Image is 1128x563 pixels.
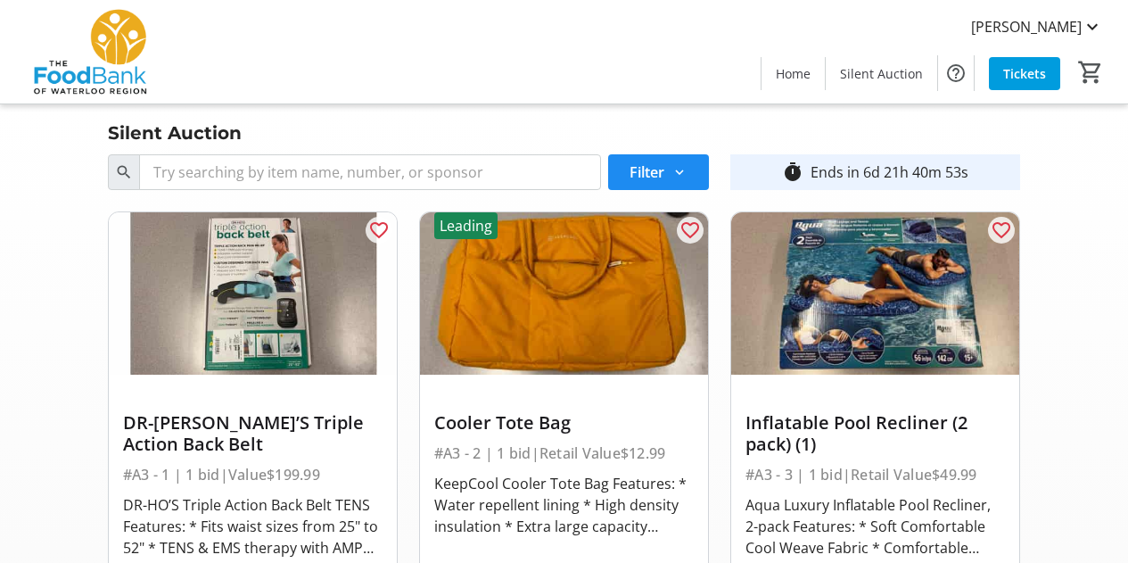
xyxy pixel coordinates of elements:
span: [PERSON_NAME] [971,16,1082,37]
mat-icon: favorite_outline [368,219,390,241]
button: Filter [608,154,709,190]
a: Silent Auction [826,57,937,90]
button: [PERSON_NAME] [957,12,1117,41]
mat-icon: favorite_outline [679,219,701,241]
div: Silent Auction [97,119,252,147]
div: #A3 - 1 | 1 bid | Value $199.99 [123,462,383,487]
div: Leading [434,212,498,239]
div: Aqua Luxury Inflatable Pool Recliner, 2-pack Features: * Soft Comfortable Cool Weave Fabric * Com... [745,494,1005,559]
input: Try searching by item name, number, or sponsor [139,154,601,190]
mat-icon: timer_outline [782,161,803,183]
span: Filter [630,161,664,183]
img: Inflatable Pool Recliner (2 pack) (1) [731,212,1019,375]
div: Inflatable Pool Recliner (2 pack) (1) [745,412,1005,455]
div: Ends in 6d 21h 40m 53s [811,161,968,183]
span: Silent Auction [840,64,923,83]
span: Tickets [1003,64,1046,83]
a: Tickets [989,57,1060,90]
div: Cooler Tote Bag [434,412,694,434]
mat-icon: favorite_outline [991,219,1012,241]
img: DR-HO’S Triple Action Back Belt [109,212,397,375]
img: The Food Bank of Waterloo Region's Logo [11,7,169,96]
img: Cooler Tote Bag [420,212,708,375]
a: Home [762,57,825,90]
button: Help [938,55,974,91]
div: DR-HO’S Triple Action Back Belt TENS Features: * Fits waist sizes from 25" to 52" * TENS & EMS th... [123,494,383,559]
button: Cart [1074,56,1107,88]
div: #A3 - 2 | 1 bid | Retail Value $12.99 [434,441,694,466]
div: #A3 - 3 | 1 bid | Retail Value $49.99 [745,462,1005,487]
div: DR-[PERSON_NAME]’S Triple Action Back Belt [123,412,383,455]
span: Home [776,64,811,83]
div: KeepCool Cooler Tote Bag Features: * Water repellent lining * High density insulation * Extra lar... [434,473,694,537]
